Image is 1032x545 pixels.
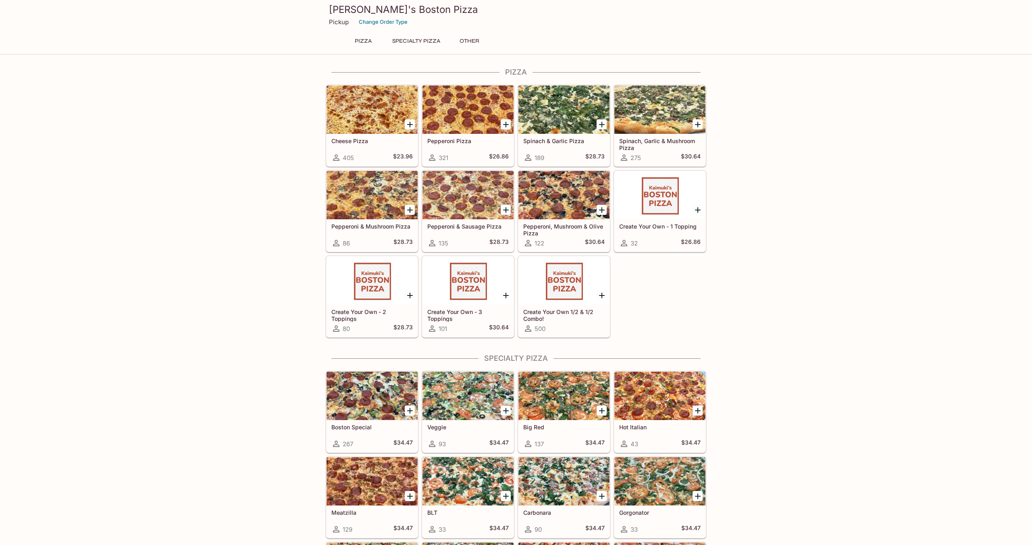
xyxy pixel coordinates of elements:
[614,372,705,420] div: Hot Italian
[681,238,701,248] h5: $26.86
[439,154,448,162] span: 321
[614,85,706,166] a: Spinach, Garlic & Mushroom Pizza275$30.64
[405,406,415,416] button: Add Boston Special
[326,354,706,363] h4: Specialty Pizza
[597,119,607,129] button: Add Spinach & Garlic Pizza
[422,85,514,134] div: Pepperoni Pizza
[614,85,705,134] div: Spinach, Garlic & Mushroom Pizza
[535,325,545,333] span: 500
[393,153,413,162] h5: $23.96
[489,324,509,333] h5: $30.64
[422,171,514,219] div: Pepperoni & Sausage Pizza
[393,439,413,449] h5: $34.47
[518,371,610,453] a: Big Red137$34.47
[693,205,703,215] button: Add Create Your Own - 1 Topping
[388,35,445,47] button: Specialty Pizza
[518,85,610,166] a: Spinach & Garlic Pizza189$28.73
[422,256,514,337] a: Create Your Own - 3 Toppings101$30.64
[422,457,514,538] a: BLT33$34.47
[405,119,415,129] button: Add Cheese Pizza
[619,424,701,431] h5: Hot Italian
[535,440,544,448] span: 137
[327,256,418,305] div: Create Your Own - 2 Toppings
[327,372,418,420] div: Boston Special
[331,223,413,230] h5: Pepperoni & Mushroom Pizza
[597,290,607,300] button: Add Create Your Own 1/2 & 1/2 Combo!
[585,524,605,534] h5: $34.47
[518,171,610,219] div: Pepperoni, Mushroom & Olive Pizza
[619,223,701,230] h5: Create Your Own - 1 Topping
[489,439,509,449] h5: $34.47
[427,509,509,516] h5: BLT
[422,457,514,505] div: BLT
[681,439,701,449] h5: $34.47
[422,371,514,453] a: Veggie93$34.47
[489,153,509,162] h5: $26.86
[614,457,706,538] a: Gorgonator33$34.47
[585,153,605,162] h5: $28.73
[331,509,413,516] h5: Meatzilla
[427,424,509,431] h5: Veggie
[693,406,703,416] button: Add Hot Italian
[327,457,418,505] div: Meatzilla
[597,406,607,416] button: Add Big Red
[329,3,703,16] h3: [PERSON_NAME]'s Boston Pizza
[422,372,514,420] div: Veggie
[427,308,509,322] h5: Create Your Own - 3 Toppings
[585,439,605,449] h5: $34.47
[518,457,610,538] a: Carbonara90$34.47
[535,154,544,162] span: 189
[489,238,509,248] h5: $28.73
[393,524,413,534] h5: $34.47
[501,119,511,129] button: Add Pepperoni Pizza
[518,256,610,337] a: Create Your Own 1/2 & 1/2 Combo!500
[619,509,701,516] h5: Gorgonator
[326,256,418,337] a: Create Your Own - 2 Toppings80$28.73
[343,154,354,162] span: 405
[630,239,638,247] span: 32
[393,238,413,248] h5: $28.73
[422,85,514,166] a: Pepperoni Pizza321$26.86
[326,85,418,166] a: Cheese Pizza405$23.96
[326,457,418,538] a: Meatzilla129$34.47
[331,308,413,322] h5: Create Your Own - 2 Toppings
[439,325,447,333] span: 101
[523,509,605,516] h5: Carbonara
[422,171,514,252] a: Pepperoni & Sausage Pizza135$28.73
[343,440,353,448] span: 267
[501,205,511,215] button: Add Pepperoni & Sausage Pizza
[501,406,511,416] button: Add Veggie
[393,324,413,333] h5: $28.73
[518,171,610,252] a: Pepperoni, Mushroom & Olive Pizza122$30.64
[523,424,605,431] h5: Big Red
[523,308,605,322] h5: Create Your Own 1/2 & 1/2 Combo!
[597,491,607,501] button: Add Carbonara
[693,119,703,129] button: Add Spinach, Garlic & Mushroom Pizza
[681,153,701,162] h5: $30.64
[681,524,701,534] h5: $34.47
[585,238,605,248] h5: $30.64
[518,85,610,134] div: Spinach & Garlic Pizza
[518,457,610,505] div: Carbonara
[343,325,350,333] span: 80
[422,256,514,305] div: Create Your Own - 3 Toppings
[331,424,413,431] h5: Boston Special
[326,171,418,252] a: Pepperoni & Mushroom Pizza86$28.73
[501,290,511,300] button: Add Create Your Own - 3 Toppings
[535,526,542,533] span: 90
[331,137,413,144] h5: Cheese Pizza
[355,16,411,28] button: Change Order Type
[518,372,610,420] div: Big Red
[405,205,415,215] button: Add Pepperoni & Mushroom Pizza
[523,137,605,144] h5: Spinach & Garlic Pizza
[614,371,706,453] a: Hot Italian43$34.47
[427,223,509,230] h5: Pepperoni & Sausage Pizza
[439,526,446,533] span: 33
[343,239,350,247] span: 86
[630,440,638,448] span: 43
[630,526,638,533] span: 33
[405,290,415,300] button: Add Create Your Own - 2 Toppings
[427,137,509,144] h5: Pepperoni Pizza
[327,85,418,134] div: Cheese Pizza
[614,171,706,252] a: Create Your Own - 1 Topping32$26.86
